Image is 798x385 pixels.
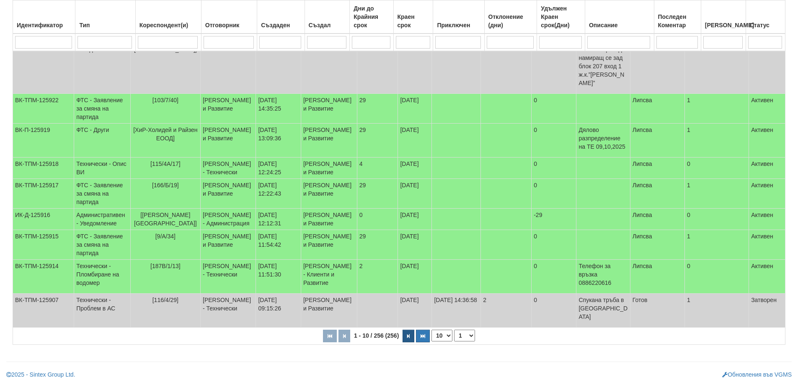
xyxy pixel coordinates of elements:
span: [187В/1/13] [150,263,181,269]
td: 1 [684,294,749,328]
span: 29 [359,182,366,189]
a: Обновления във VGMS [722,371,792,378]
span: [[PERSON_NAME] [GEOGRAPHIC_DATA]] [134,212,197,227]
span: 29 [359,233,366,240]
td: Технически - Проблем в АС [74,294,130,328]
td: ИК-И-125923 [13,35,74,94]
span: [116/4/29] [152,297,178,303]
td: [DATE] 14:35:25 [256,94,301,124]
td: ФТС - Заявление за смяна на партида [74,94,130,124]
div: [PERSON_NAME] [703,19,744,31]
td: [PERSON_NAME] и Развитие [201,230,256,260]
td: Технически - Пломбиране на водомер [74,260,130,294]
p: Дялово разпределение на ТЕ 09,10,2025 [578,126,628,151]
span: Липсва [633,160,652,167]
td: [DATE] 11:54:42 [256,230,301,260]
td: 0 [684,158,749,179]
div: Описание [587,19,652,31]
td: ФТС - Други [74,124,130,158]
span: 4 [359,160,363,167]
td: [DATE] 12:24:25 [256,158,301,179]
td: [PERSON_NAME] и Развитие [301,209,357,230]
div: Дни до Крайния срок [352,3,391,31]
td: ВК-ТПМ-125917 [13,179,74,209]
td: Активен [749,230,785,260]
span: Липсва [633,127,652,133]
div: Приключен [435,19,482,31]
td: [PERSON_NAME] - Технически [201,294,256,328]
select: Страница номер [454,330,475,341]
td: [DATE] 11:51:30 [256,260,301,294]
td: 2 [684,35,749,94]
th: Тип: No sort applied, activate to apply an ascending sort [75,0,135,34]
td: ВК-ТПМ-125915 [13,230,74,260]
select: Брой редове на страница [431,330,452,341]
span: Липсва [633,263,652,269]
td: Активен [749,179,785,209]
td: 0 [684,209,749,230]
button: Предишна страница [338,330,350,342]
th: Отклонение (дни): No sort applied, activate to apply an ascending sort [484,0,537,34]
td: [DATE] [398,124,432,158]
td: 2 [481,294,532,328]
td: [DATE] [398,294,432,328]
div: Кореспондент(и) [138,19,199,31]
td: Административен - Уведомление [74,209,130,230]
td: [DATE] [398,158,432,179]
th: Кореспондент(и): No sort applied, activate to apply an ascending sort [135,0,201,34]
th: Краен срок: No sort applied, activate to apply an ascending sort [393,0,433,34]
th: Последен Коментар: No sort applied, activate to apply an ascending sort [654,0,701,34]
td: [DATE] [398,35,432,94]
td: [DATE] 14:40:10 [256,35,301,94]
td: [DATE] [398,179,432,209]
td: ВК-ТПМ-125907 [13,294,74,328]
th: Дни до Крайния срок: No sort applied, activate to apply an ascending sort [350,0,393,34]
span: 2 [359,263,363,269]
td: [DATE] [398,94,432,124]
th: Създал: No sort applied, activate to apply an ascending sort [305,0,350,34]
td: Активен [749,158,785,179]
button: Следваща страница [403,330,414,342]
td: [PERSON_NAME] - Технически [201,158,256,179]
td: Технически - Опис ВИ [74,158,130,179]
div: Отклонение (дни) [487,11,535,31]
td: [PERSON_NAME] и Развитие [301,158,357,179]
td: [DATE] [398,209,432,230]
td: Активен [749,124,785,158]
td: 0 [532,124,576,158]
div: Последен Коментар [656,11,699,31]
span: Липсва [633,212,652,218]
a: 2025 - Sintex Group Ltd. [6,371,75,378]
td: [PERSON_NAME] и Развитие [301,94,357,124]
td: [DATE] 13:09:36 [256,124,301,158]
td: 0 [532,179,576,209]
td: -29 [532,35,576,94]
td: [DATE] 12:12:31 [256,209,301,230]
span: [166/Б/19] [152,182,179,189]
td: -29 [532,209,576,230]
td: 0 [532,260,576,294]
td: [DATE] 09:15:26 [256,294,301,328]
th: Статус: No sort applied, activate to apply an ascending sort [746,0,785,34]
th: Отговорник: No sort applied, activate to apply an ascending sort [201,0,257,34]
span: 29 [359,127,366,133]
button: Последна страница [416,330,430,342]
td: ФТС - Заявление за смяна на партида [74,179,130,209]
span: 1 - 10 / 256 (256) [352,332,401,339]
span: [ХиР-Холидей и Райзен ЕООД] [133,127,197,142]
td: Активен [749,94,785,124]
p: Спукана тръба в [GEOGRAPHIC_DATA] [578,296,628,321]
p: Авариен ремонт на топлопровод намиращ се зад блок 207 вход 1 ж.к.”[PERSON_NAME]” [578,37,628,87]
div: Статус [748,19,783,31]
th: Брой Файлове: No sort applied, activate to apply an ascending sort [701,0,746,34]
td: 0 [532,294,576,328]
span: [115/4А/17] [150,160,181,167]
td: Затворен [749,35,785,94]
td: [DATE] 16:30:48 [432,35,481,94]
span: 29 [359,97,366,103]
td: 1 [684,179,749,209]
td: ВК-ТПМ-125922 [13,94,74,124]
div: Краен срок [396,11,431,31]
span: Липсва [633,233,652,240]
th: Удължен Краен срок(Дни): No sort applied, activate to apply an ascending sort [537,0,585,34]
